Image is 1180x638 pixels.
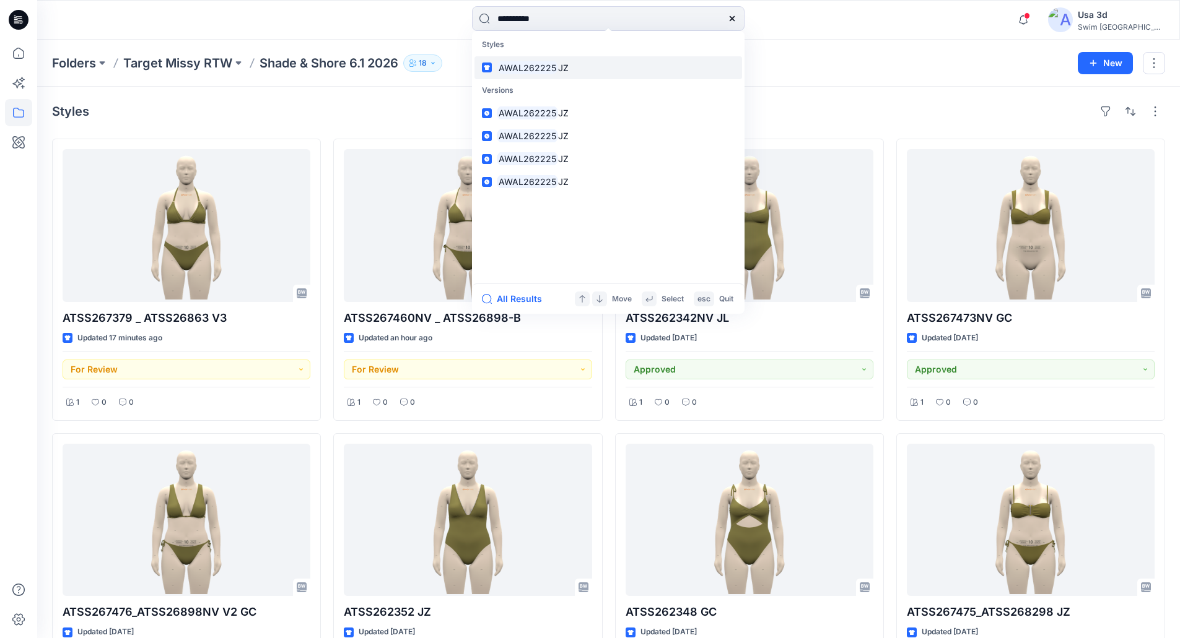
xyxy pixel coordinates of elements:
[357,396,361,409] p: 1
[558,131,569,141] span: JZ
[403,54,442,72] button: 18
[344,444,592,597] a: ATSS262352 JZ
[558,176,569,187] span: JZ
[359,332,432,345] p: Updated an hour ago
[63,603,310,621] p: ATSS267476_ATSS26898NV V2 GC
[497,61,558,75] mark: AWAL262225
[410,396,415,409] p: 0
[497,152,558,166] mark: AWAL262225
[63,309,310,327] p: ATSS267379 _ ATSS26863 V3
[123,54,232,72] a: Target Missy RTW
[558,108,569,118] span: JZ
[474,56,742,79] a: AWAL262225JZ
[52,54,96,72] a: Folders
[474,170,742,193] a: AWAL262225JZ
[129,396,134,409] p: 0
[920,396,924,409] p: 1
[626,603,873,621] p: ATSS262348 GC
[497,106,558,120] mark: AWAL262225
[639,396,642,409] p: 1
[63,149,310,302] a: ATSS267379 _ ATSS26863 V3
[558,153,569,164] span: JZ
[77,332,162,345] p: Updated 17 minutes ago
[497,129,558,143] mark: AWAL262225
[973,396,978,409] p: 0
[665,396,670,409] p: 0
[474,101,742,124] a: AWAL262225JZ
[76,396,79,409] p: 1
[383,396,388,409] p: 0
[482,291,550,306] button: All Results
[907,309,1155,327] p: ATSS267473NV GC
[419,56,427,70] p: 18
[558,63,569,73] span: JZ
[626,309,873,327] p: ATSS262342NV JL
[697,293,710,306] p: esc
[1048,7,1073,32] img: avatar
[692,396,697,409] p: 0
[344,309,592,327] p: ATSS267460NV _ ATSS26898-B
[907,444,1155,597] a: ATSS267475_ATSS268298 JZ
[626,149,873,302] a: ATSS262342NV JL
[612,293,632,306] p: Move
[260,54,398,72] p: Shade & Shore 6.1 2026
[1078,52,1133,74] button: New
[474,124,742,147] a: AWAL262225JZ
[474,147,742,170] a: AWAL262225JZ
[907,149,1155,302] a: ATSS267473NV GC
[344,149,592,302] a: ATSS267460NV _ ATSS26898-B
[1078,7,1165,22] div: Usa 3d
[1078,22,1165,32] div: Swim [GEOGRAPHIC_DATA]
[344,603,592,621] p: ATSS262352 JZ
[662,293,684,306] p: Select
[719,293,733,306] p: Quit
[102,396,107,409] p: 0
[626,444,873,597] a: ATSS262348 GC
[907,603,1155,621] p: ATSS267475_ATSS268298 JZ
[922,332,978,345] p: Updated [DATE]
[497,175,558,189] mark: AWAL262225
[946,396,951,409] p: 0
[63,444,310,597] a: ATSS267476_ATSS26898NV V2 GC
[474,79,742,102] p: Versions
[640,332,697,345] p: Updated [DATE]
[52,104,89,119] h4: Styles
[474,33,742,56] p: Styles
